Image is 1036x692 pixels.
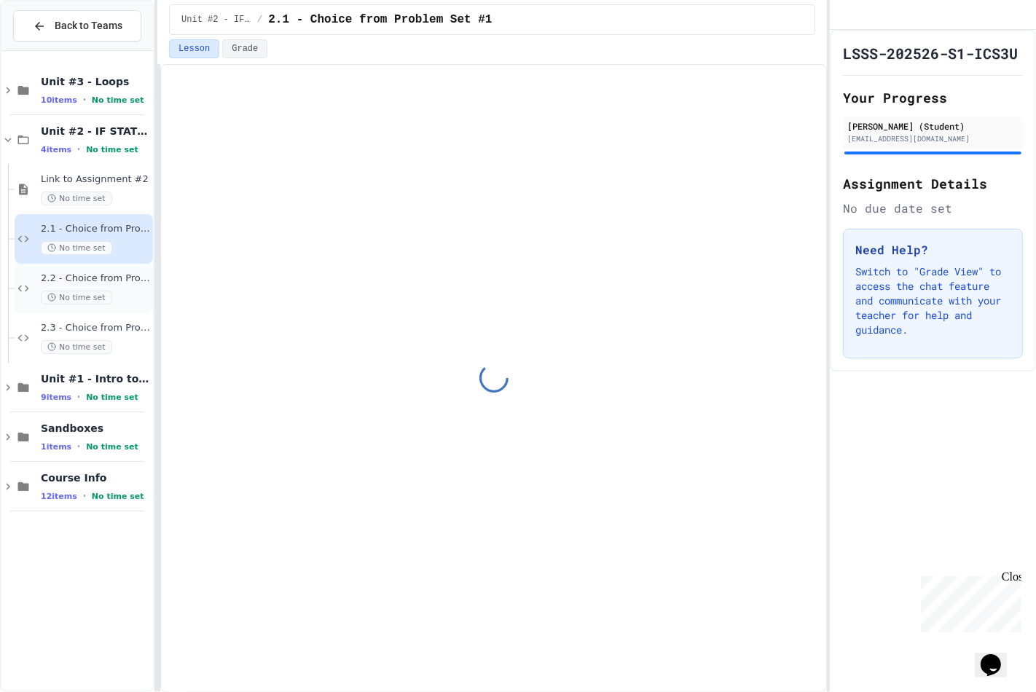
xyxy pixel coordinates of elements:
span: No time set [92,492,144,501]
span: Back to Teams [55,18,122,34]
span: No time set [86,442,138,452]
span: 12 items [41,492,77,501]
span: Course Info [41,471,150,484]
span: 10 items [41,95,77,105]
span: 1 items [41,442,71,452]
span: 2.1 - Choice from Problem Set #1 [268,11,492,28]
span: • [83,490,86,502]
h2: Assignment Details [843,173,1023,194]
button: Lesson [169,39,219,58]
span: No time set [86,145,138,154]
h3: Need Help? [855,241,1011,259]
div: Chat with us now!Close [6,6,101,93]
span: Unit #2 - IF STATEMENTS [181,14,251,25]
span: Unit #1 - Intro to Python [41,372,150,385]
span: No time set [41,192,112,205]
span: • [83,94,86,106]
span: / [257,14,262,25]
div: No due date set [843,200,1023,217]
span: No time set [41,291,112,304]
iframe: chat widget [975,634,1021,677]
span: Link to Assignment #2 [41,173,150,186]
div: [PERSON_NAME] (Student) [847,119,1019,133]
span: 2.1 - Choice from Problem Set #1 [41,223,150,235]
span: No time set [86,393,138,402]
span: • [77,441,80,452]
span: No time set [92,95,144,105]
p: Switch to "Grade View" to access the chat feature and communicate with your teacher for help and ... [855,264,1011,337]
span: 2.2 - Choice from Problem Set #2 [41,272,150,285]
span: No time set [41,241,112,255]
iframe: chat widget [915,570,1021,632]
span: Unit #3 - Loops [41,75,150,88]
span: 9 items [41,393,71,402]
div: [EMAIL_ADDRESS][DOMAIN_NAME] [847,133,1019,144]
span: 2.3 - Choice from Problem Set #3 [41,322,150,334]
span: Sandboxes [41,422,150,435]
button: Grade [222,39,267,58]
button: Back to Teams [13,10,141,42]
span: • [77,391,80,403]
h2: Your Progress [843,87,1023,108]
span: No time set [41,340,112,354]
h1: LSSS-202526-S1-ICS3U [843,43,1018,63]
span: 4 items [41,145,71,154]
span: • [77,143,80,155]
span: Unit #2 - IF STATEMENTS [41,125,150,138]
